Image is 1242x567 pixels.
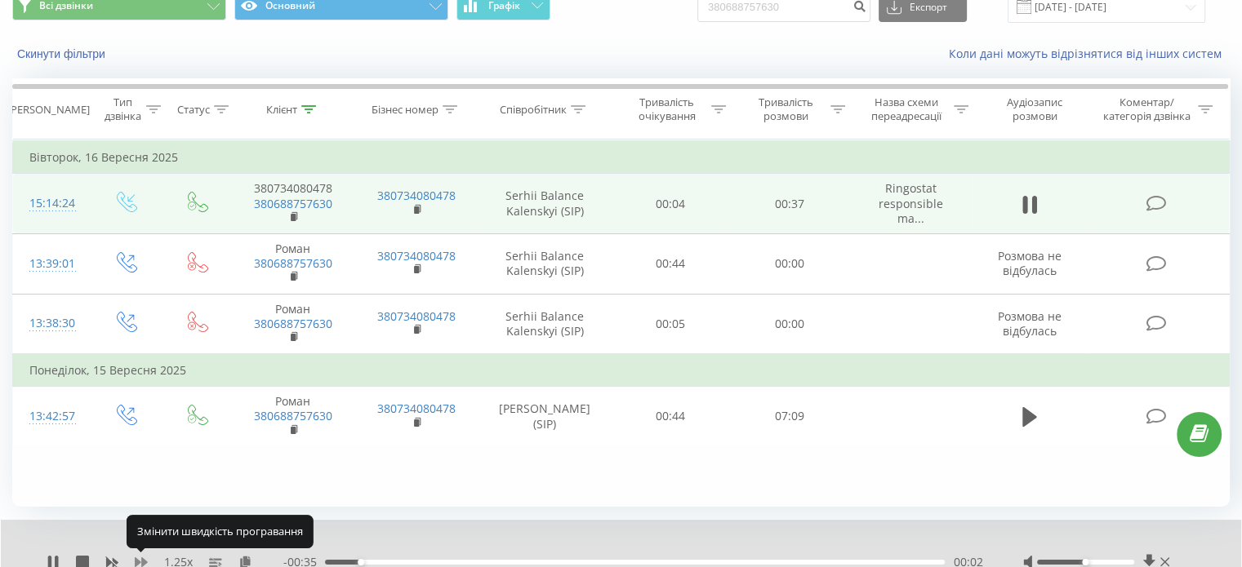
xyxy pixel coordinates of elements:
[730,174,848,234] td: 00:37
[612,294,730,354] td: 00:05
[177,103,210,117] div: Статус
[29,248,73,280] div: 13:39:01
[479,174,612,234] td: Serhii Balance Kalenskyi (SIP)
[29,401,73,432] div: 13:42:57
[29,188,73,219] div: 15:14:24
[372,103,438,117] div: Бізнес номер
[730,387,848,447] td: 07:09
[949,46,1230,61] a: Коли дані можуть відрізнятися вiд інших систем
[13,141,1230,174] td: Вівторок, 16 Вересня 2025
[987,95,1083,123] div: Аудіозапис розмови
[377,188,456,203] a: 380734080478
[254,408,332,423] a: 380688757630
[377,308,456,324] a: 380734080478
[254,316,332,331] a: 380688757630
[29,308,73,339] div: 13:38:30
[1082,559,1088,565] div: Accessibility label
[479,294,612,354] td: Serhii Balance Kalenskyi (SIP)
[998,248,1062,278] span: Розмова не відбулась
[12,47,114,61] button: Скинути фільтри
[377,401,456,416] a: 380734080478
[864,95,950,123] div: Назва схеми переадресації
[231,174,354,234] td: 380734080478
[13,354,1230,387] td: Понеділок, 15 Вересня 2025
[127,515,314,547] div: Змінити швидкість програвання
[266,103,297,117] div: Клієнт
[254,196,332,211] a: 380688757630
[998,308,1062,339] span: Розмова не відбулась
[479,233,612,294] td: Serhii Balance Kalenskyi (SIP)
[730,233,848,294] td: 00:00
[612,233,730,294] td: 00:44
[479,387,612,447] td: [PERSON_NAME] (SIP)
[7,103,90,117] div: [PERSON_NAME]
[730,294,848,354] td: 00:00
[626,95,708,123] div: Тривалість очікування
[500,103,567,117] div: Співробітник
[612,174,730,234] td: 00:04
[612,387,730,447] td: 00:44
[103,95,141,123] div: Тип дзвінка
[1098,95,1194,123] div: Коментар/категорія дзвінка
[231,387,354,447] td: Роман
[231,233,354,294] td: Роман
[879,180,943,225] span: Ringostat responsible ma...
[745,95,826,123] div: Тривалість розмови
[377,248,456,264] a: 380734080478
[231,294,354,354] td: Роман
[254,255,332,271] a: 380688757630
[358,559,364,565] div: Accessibility label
